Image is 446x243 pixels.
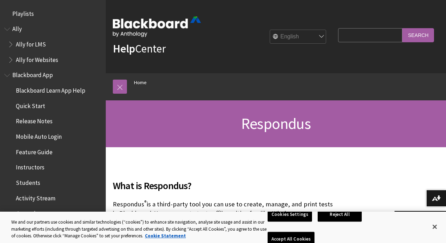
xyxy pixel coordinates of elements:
select: Site Language Selector [270,30,326,44]
span: Journals [16,208,38,217]
nav: Book outline for Anthology Ally Help [4,23,102,66]
span: Release Notes [16,116,53,125]
div: We and our partners use cookies and similar technologies (“cookies”) to enhance site navigation, ... [11,219,268,239]
span: Feature Guide [16,146,53,156]
span: Ally [12,23,22,33]
span: Blackboard Learn App Help [16,85,85,94]
button: Reject All [318,207,362,222]
span: Activity Stream [16,192,55,202]
strong: Help [113,42,135,56]
span: Students [16,177,40,186]
span: Mobile Auto Login [16,131,62,140]
span: What is Respondus? [113,178,335,193]
span: Blackboard App [12,69,53,79]
input: Search [402,28,434,42]
a: Back to top [395,211,446,224]
span: Instructors [16,162,44,171]
span: Playlists [12,8,34,17]
span: Quick Start [16,100,45,110]
sup: ® [144,199,147,205]
span: Ally for Websites [16,54,58,63]
nav: Book outline for Playlists [4,8,102,20]
span: Ally for LMS [16,38,46,48]
img: Blackboard by Anthology [113,17,201,37]
a: More information about your privacy, opens in a new tab [145,233,186,239]
button: Cookies Settings [268,207,312,222]
p: Respondus is a third-party tool you can use to create, manage, and print tests in Blackboard. You... [113,200,335,228]
span: Respondus [241,114,311,133]
button: Close [427,219,442,235]
a: HelpCenter [113,42,166,56]
a: Home [134,78,147,87]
